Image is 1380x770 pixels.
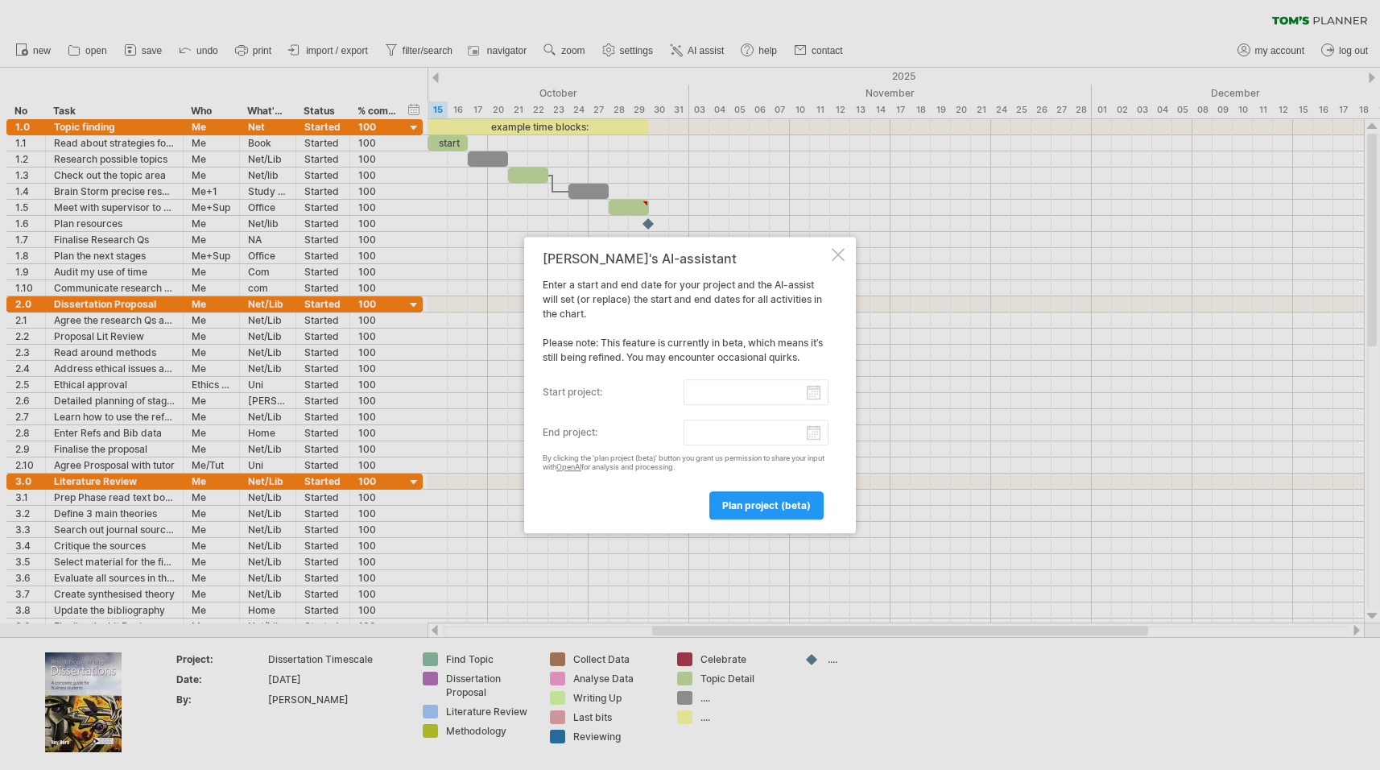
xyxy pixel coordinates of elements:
label: end project: [543,420,684,445]
label: start project: [543,379,684,405]
a: OpenAI [556,462,581,471]
span: plan project (beta) [722,499,811,511]
div: By clicking the 'plan project (beta)' button you grant us permission to share your input with for... [543,454,828,472]
div: Enter a start and end date for your project and the AI-assist will set (or replace) the start and... [543,251,828,519]
a: plan project (beta) [709,491,824,520]
div: [PERSON_NAME]'s AI-assistant [543,251,828,266]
